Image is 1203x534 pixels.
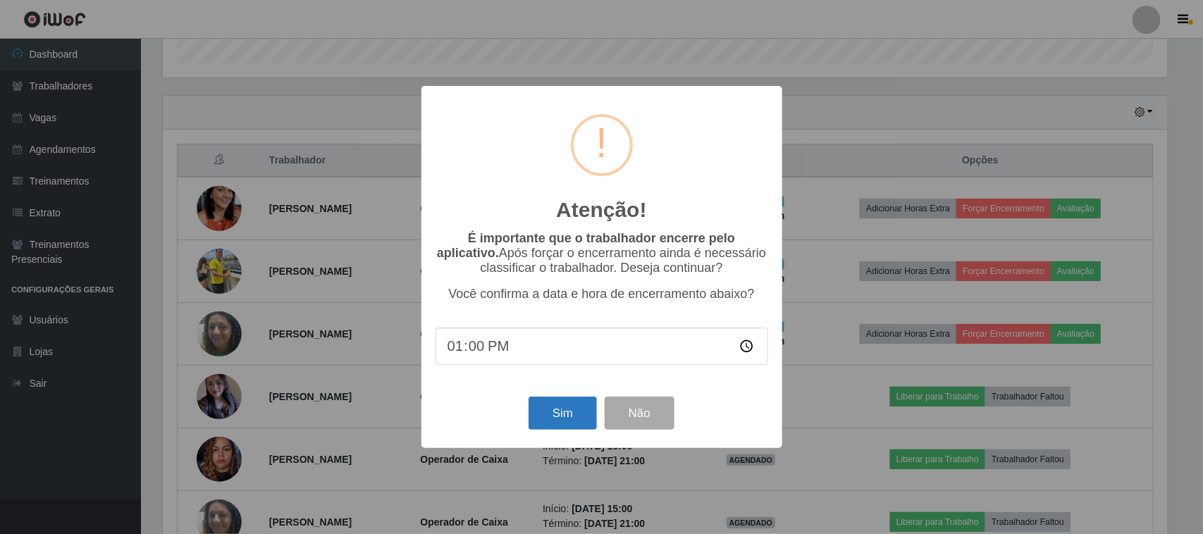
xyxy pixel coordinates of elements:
b: É importante que o trabalhador encerre pelo aplicativo. [437,231,735,260]
h2: Atenção! [556,197,646,223]
button: Sim [529,397,597,430]
p: Você confirma a data e hora de encerramento abaixo? [436,287,768,302]
button: Não [605,397,674,430]
p: Após forçar o encerramento ainda é necessário classificar o trabalhador. Deseja continuar? [436,231,768,275]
